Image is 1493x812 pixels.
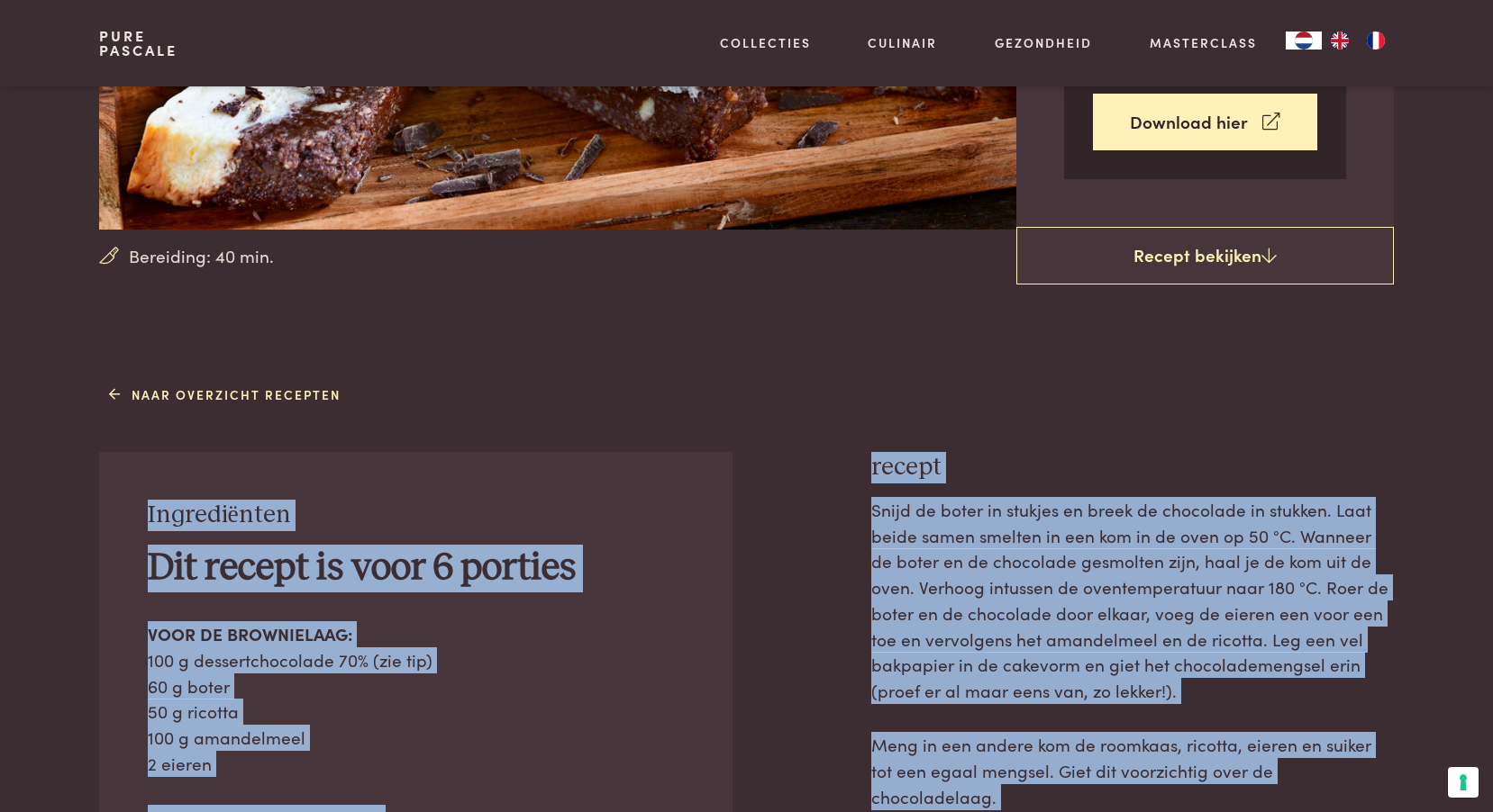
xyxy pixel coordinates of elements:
[148,647,432,672] span: 100 g dessertchocolade 70% (zie tip)
[99,29,178,58] a: PurePascale
[148,549,576,587] b: Dit recept is voor 6 porties
[109,385,341,404] a: Naar overzicht recepten
[871,732,1371,807] span: Meng in een andere kom de roomkaas, ricotta, eieren en suiker tot een egaal mengsel. Giet dit voo...
[995,33,1092,52] a: Gezondheid
[1150,33,1257,52] a: Masterclass
[148,725,305,749] span: 100 g amandelmeel
[1093,94,1317,150] a: Download hier
[1286,32,1322,50] a: NL
[868,33,937,52] a: Culinair
[1448,767,1479,798] button: Uw voorkeuren voor toestemming voor trackingtechnologieën
[148,621,352,645] b: VOOR DE BROWNIELAAG:
[148,699,239,723] span: 50 g ricotta
[871,452,1394,483] h3: recept
[720,33,811,52] a: Collecties
[1358,32,1394,50] a: FR
[1286,32,1394,50] aside: Language selected: Nederlands
[1322,32,1394,50] ul: Language list
[148,673,230,698] span: 60 g boter
[1016,227,1394,284] a: Recept bekijken
[1322,32,1358,50] a: EN
[148,502,291,528] span: Ingrediënten
[871,497,1388,702] span: Snijd de boter in stukjes en breek de chocolade in stukken. Laat beide samen smelten in een kom i...
[148,751,212,775] span: 2 eieren
[129,243,274,269] span: Bereiding: 40 min.
[1286,32,1322,50] div: Language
